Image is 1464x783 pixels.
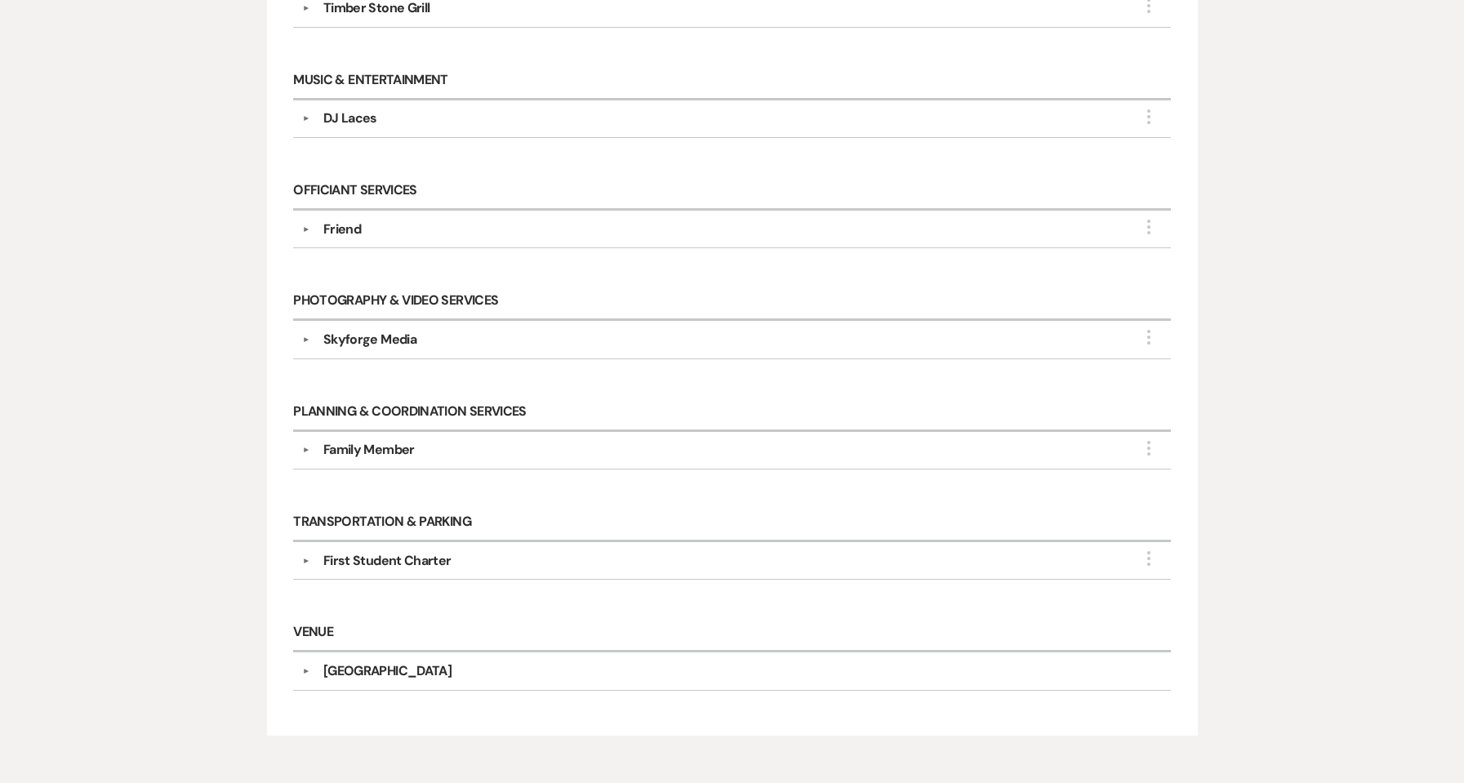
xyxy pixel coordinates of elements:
[293,614,1170,652] h6: Venue
[323,551,452,571] div: First Student Charter
[293,394,1170,432] h6: Planning & Coordination Services
[296,667,316,675] button: ▼
[293,62,1170,100] h6: Music & Entertainment
[296,4,316,12] button: ▼
[323,661,452,681] div: [GEOGRAPHIC_DATA]
[296,446,316,454] button: ▼
[296,557,316,565] button: ▼
[323,109,377,128] div: DJ Laces
[323,330,416,349] div: Skyforge Media
[296,336,316,344] button: ▼
[296,114,316,122] button: ▼
[293,283,1170,321] h6: Photography & Video Services
[293,172,1170,211] h6: Officiant Services
[323,220,361,239] div: Friend
[323,440,415,460] div: Family Member
[296,225,316,234] button: ▼
[293,504,1170,542] h6: Transportation & Parking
